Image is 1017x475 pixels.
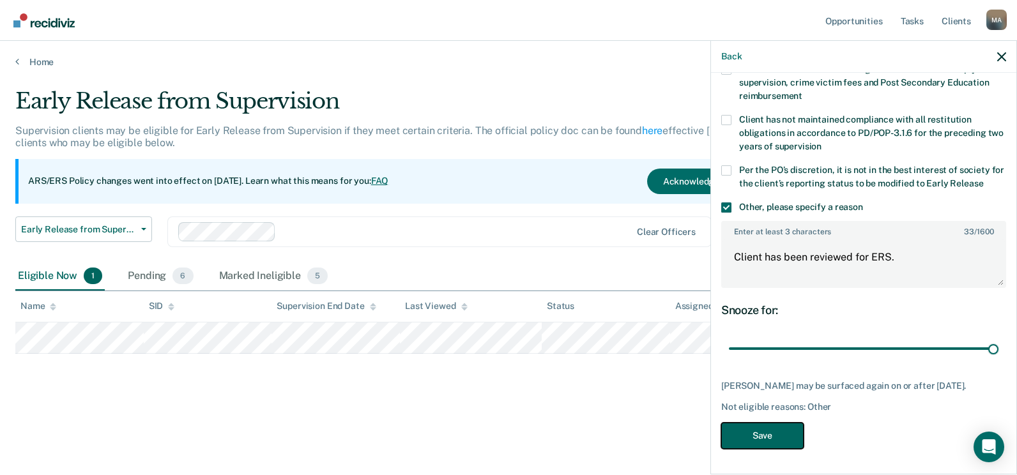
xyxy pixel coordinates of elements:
div: Clear officers [637,227,696,237]
div: Supervision End Date [277,301,376,312]
div: Not eligible reasons: Other [721,402,1006,412]
span: Per the PO’s discretion, it is not in the best interest of society for the client’s reporting sta... [739,165,1004,188]
label: Enter at least 3 characters [723,222,1005,236]
span: Client has not maintained compliance with all restitution obligations in accordance to PD/POP-3.1... [739,114,1004,151]
img: Recidiviz [13,13,75,27]
div: Status [547,301,574,312]
a: here [642,124,662,137]
div: M A [986,10,1007,30]
span: 6 [172,268,193,284]
p: ARS/ERS Policy changes went into effect on [DATE]. Learn what this means for you: [28,175,388,188]
div: Last Viewed [405,301,467,312]
span: / 1600 [964,227,993,236]
a: FAQ [371,176,389,186]
div: Eligible Now [15,262,105,290]
span: 1 [84,268,102,284]
button: Acknowledge & Close [647,169,768,194]
div: Marked Ineligible [217,262,331,290]
div: Assigned to [675,301,735,312]
div: Open Intercom Messenger [974,432,1004,462]
div: SID [149,301,175,312]
span: 5 [307,268,328,284]
button: Back [721,51,742,62]
p: Supervision clients may be eligible for Early Release from Supervision if they meet certain crite... [15,124,776,149]
span: 33 [964,227,974,236]
button: Profile dropdown button [986,10,1007,30]
span: Early Release from Supervision [21,224,136,235]
div: [PERSON_NAME] may be surfaced again on or after [DATE]. [721,381,1006,391]
div: Name [20,301,56,312]
div: Early Release from Supervision [15,88,778,124]
textarea: Client has been reviewed for ERS. [723,239,1005,287]
span: Other, please specify a reason [739,202,863,212]
span: Client has not demonstrated a good faith effort to comply with supervision, crime victim fees and... [739,64,997,101]
a: Home [15,56,1002,68]
div: Snooze for: [721,303,1006,317]
button: Save [721,423,804,449]
div: Pending [125,262,195,290]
